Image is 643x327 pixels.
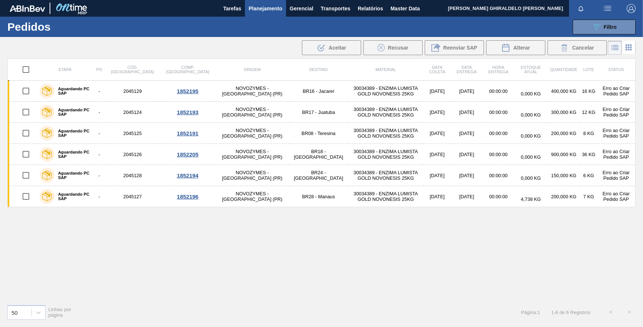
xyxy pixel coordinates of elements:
[289,81,348,102] td: BR16 - Jacareí
[597,165,636,186] td: Erro ao Criar Pedido SAP
[608,67,624,72] span: Status
[521,310,540,315] span: Página : 1
[161,130,215,136] div: 1852191
[289,144,348,165] td: BR18 - [GEOGRAPHIC_DATA]
[521,133,541,139] span: 0,000 KG
[521,65,541,74] span: Estoque atual
[547,144,580,165] td: 900,000 KG
[358,4,383,13] span: Relatórios
[451,165,482,186] td: [DATE]
[216,123,289,144] td: NOVOZYMES - [GEOGRAPHIC_DATA] (PR)
[569,3,593,14] button: Notificações
[161,151,215,158] div: 1852205
[105,186,160,207] td: 2045127
[348,165,423,186] td: 30034389 - ENZIMA LUMISTA GOLD NOVONESIS 25KG
[627,4,636,13] img: Logout
[244,67,260,72] span: Origem
[223,4,241,13] span: Tarefas
[249,4,282,13] span: Planejamento
[547,123,580,144] td: 200,000 KG
[488,65,508,74] span: Hora Entrega
[521,175,541,181] span: 0,000 KG
[602,303,620,321] button: <
[290,4,313,13] span: Gerencial
[580,123,597,144] td: 8 KG
[580,102,597,123] td: 12 KG
[482,123,515,144] td: 00:00:00
[348,186,423,207] td: 30034389 - ENZIMA LUMISTA GOLD NOVONESIS 25KG
[423,123,451,144] td: [DATE]
[423,186,451,207] td: [DATE]
[423,144,451,165] td: [DATE]
[54,171,90,180] label: Aguardando PC SAP
[105,165,160,186] td: 2045128
[11,309,18,316] div: 50
[547,186,580,207] td: 200,000 KG
[482,144,515,165] td: 00:00:00
[521,112,541,118] span: 0,000 KG
[548,40,607,55] div: Cancelar Pedidos em Massa
[93,81,105,102] td: -
[93,102,105,123] td: -
[451,102,482,123] td: [DATE]
[58,67,71,72] span: Etapa
[457,65,477,74] span: Data Entrega
[513,45,530,51] span: Alterar
[348,144,423,165] td: 30034389 - ENZIMA LUMISTA GOLD NOVONESIS 25KG
[547,102,580,123] td: 300,000 KG
[451,144,482,165] td: [DATE]
[425,40,484,55] div: Reenviar SAP
[289,186,348,207] td: BR28 - Manaus
[321,4,350,13] span: Transportes
[216,144,289,165] td: NOVOZYMES - [GEOGRAPHIC_DATA] (PR)
[597,123,636,144] td: Erro ao Criar Pedido SAP
[551,310,590,315] span: 1 - 6 de 6 Registros
[348,81,423,102] td: 30034389 - ENZIMA LUMISTA GOLD NOVONESIS 25KG
[603,4,612,13] img: userActions
[573,20,636,34] button: Filtro
[348,123,423,144] td: 30034389 - ENZIMA LUMISTA GOLD NOVONESIS 25KG
[216,165,289,186] td: NOVOZYMES - [GEOGRAPHIC_DATA] (PR)
[580,165,597,186] td: 6 KG
[54,129,90,138] label: Aguardando PC SAP
[572,45,594,51] span: Cancelar
[580,144,597,165] td: 36 KG
[289,165,348,186] td: BR24 - [GEOGRAPHIC_DATA]
[597,144,636,165] td: Erro ao Criar Pedido SAP
[608,41,622,55] div: Visão em Lista
[8,144,636,165] a: Aguardando PC SAP-2045126NOVOZYMES - [GEOGRAPHIC_DATA] (PR)BR18 - [GEOGRAPHIC_DATA]30034389 - ENZ...
[423,81,451,102] td: [DATE]
[302,40,361,55] div: Aceitar
[429,65,445,74] span: Data coleta
[521,91,541,97] span: 0,000 KG
[105,102,160,123] td: 2045124
[390,4,420,13] span: Master Data
[521,154,541,160] span: 0,000 KG
[482,81,515,102] td: 00:00:00
[216,186,289,207] td: NOVOZYMES - [GEOGRAPHIC_DATA] (PR)
[482,102,515,123] td: 00:00:00
[329,45,346,51] span: Aceitar
[443,45,477,51] span: Reenviar SAP
[8,123,636,144] a: Aguardando PC SAP-2045125NOVOZYMES - [GEOGRAPHIC_DATA] (PR)BR08 - Teresina30034389 - ENZIMA LUMIS...
[289,123,348,144] td: BR08 - Teresina
[388,45,408,51] span: Recusar
[161,172,215,179] div: 1852194
[105,81,160,102] td: 2045129
[93,144,105,165] td: -
[289,102,348,123] td: BR17 - Juatuba
[309,67,328,72] span: Destino
[216,102,289,123] td: NOVOZYMES - [GEOGRAPHIC_DATA] (PR)
[620,303,639,321] button: >
[7,23,116,31] h1: Pedidos
[216,81,289,102] td: NOVOZYMES - [GEOGRAPHIC_DATA] (PR)
[348,102,423,123] td: 30034389 - ENZIMA LUMISTA GOLD NOVONESIS 25KG
[8,186,636,207] a: Aguardando PC SAP-2045127NOVOZYMES - [GEOGRAPHIC_DATA] (PR)BR28 - Manaus30034389 - ENZIMA LUMISTA...
[363,40,423,55] div: Recusar
[8,81,636,102] a: Aguardando PC SAP-2045129NOVOZYMES - [GEOGRAPHIC_DATA] (PR)BR16 - Jacareí30034389 - ENZIMA LUMIST...
[105,144,160,165] td: 2045126
[451,81,482,102] td: [DATE]
[8,102,636,123] a: Aguardando PC SAP-2045124NOVOZYMES - [GEOGRAPHIC_DATA] (PR)BR17 - Juatuba30034389 - ENZIMA LUMIST...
